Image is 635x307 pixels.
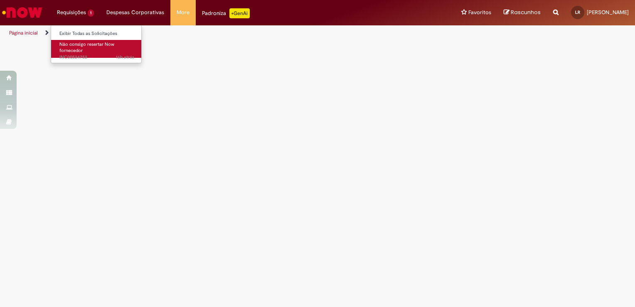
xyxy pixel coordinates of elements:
span: 1 [88,10,94,17]
span: More [177,8,190,17]
span: [PERSON_NAME] [587,9,629,16]
time: 29/09/2025 09:42:20 [116,54,134,60]
ul: Trilhas de página [6,25,417,41]
span: Não consigo resertar Now fornecedor [59,41,114,54]
span: LR [575,10,580,15]
a: Rascunhos [504,9,541,17]
span: INC00524752 [59,54,134,61]
span: Rascunhos [511,8,541,16]
img: ServiceNow [1,4,44,21]
a: Página inicial [9,30,38,36]
a: Exibir Todas as Solicitações [51,29,143,38]
span: Favoritos [468,8,491,17]
span: Requisições [57,8,86,17]
div: Padroniza [202,8,250,18]
a: Aberto INC00524752 : Não consigo resertar Now fornecedor [51,40,143,58]
span: Despesas Corporativas [106,8,164,17]
span: 16h atrás [116,54,134,60]
p: +GenAi [229,8,250,18]
ul: Requisições [51,25,142,63]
